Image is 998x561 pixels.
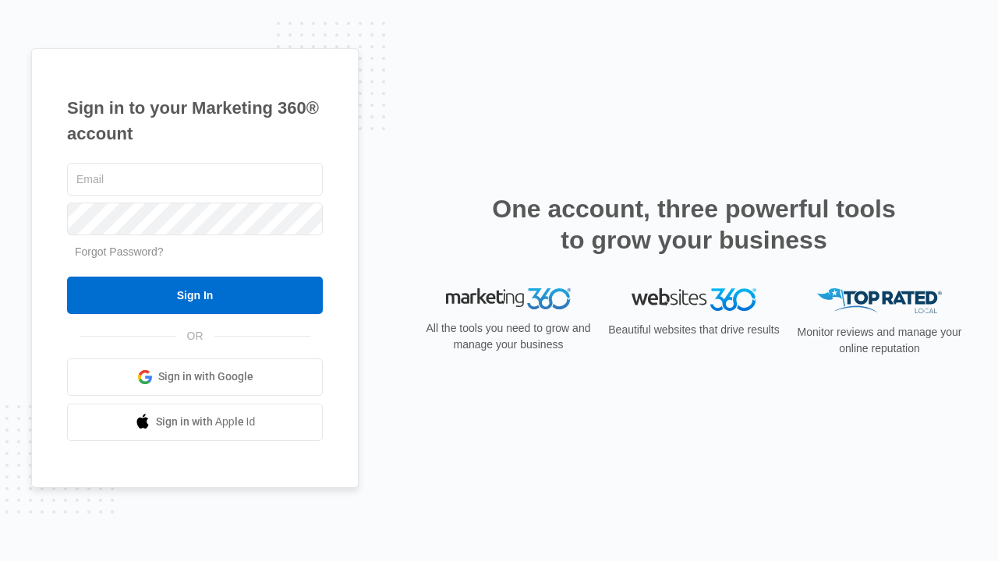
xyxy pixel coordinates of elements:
[792,324,967,357] p: Monitor reviews and manage your online reputation
[817,288,942,314] img: Top Rated Local
[421,320,596,353] p: All the tools you need to grow and manage your business
[156,414,256,430] span: Sign in with Apple Id
[607,322,781,338] p: Beautiful websites that drive results
[487,193,901,256] h2: One account, three powerful tools to grow your business
[75,245,164,258] a: Forgot Password?
[67,95,323,146] h1: Sign in to your Marketing 360® account
[67,163,323,196] input: Email
[67,277,323,314] input: Sign In
[158,369,253,385] span: Sign in with Google
[176,328,214,344] span: OR
[67,358,323,396] a: Sign in with Google
[446,288,571,310] img: Marketing 360
[67,404,323,441] a: Sign in with Apple Id
[632,288,756,311] img: Websites 360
